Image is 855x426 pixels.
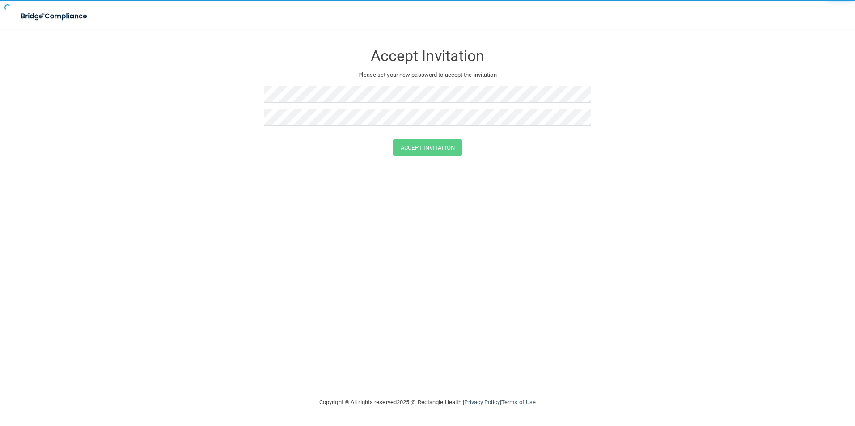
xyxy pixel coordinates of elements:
button: Accept Invitation [393,139,462,156]
img: bridge_compliance_login_screen.278c3ca4.svg [13,7,96,25]
h3: Accept Invitation [264,48,591,64]
div: Copyright © All rights reserved 2025 @ Rectangle Health | | [264,388,591,417]
a: Terms of Use [501,399,536,405]
p: Please set your new password to accept the invitation [271,70,584,80]
a: Privacy Policy [464,399,499,405]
